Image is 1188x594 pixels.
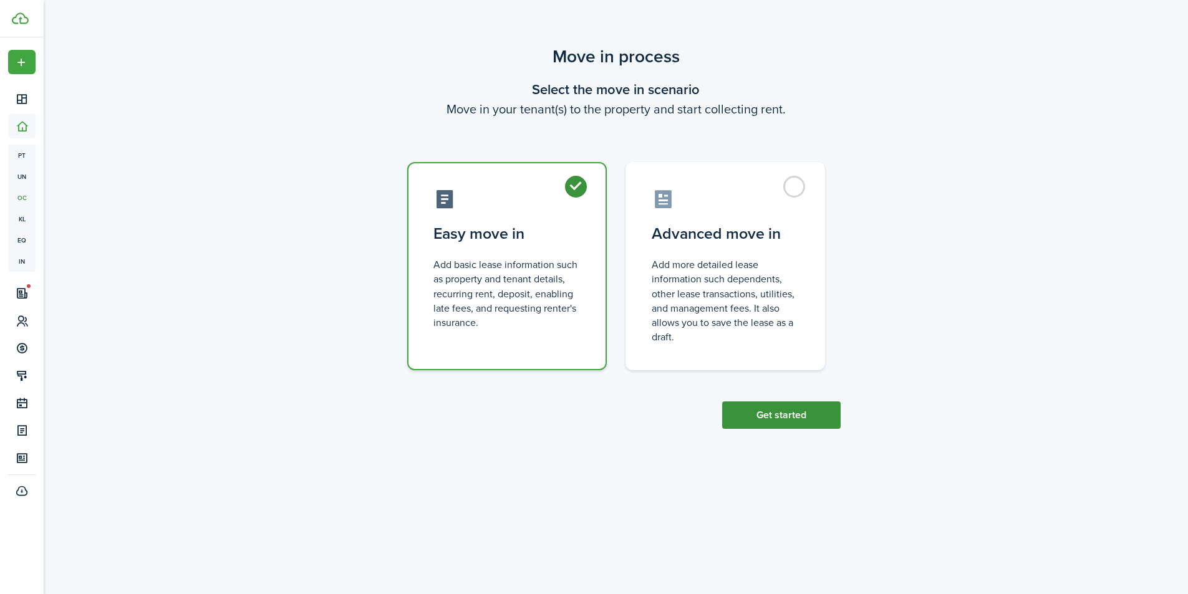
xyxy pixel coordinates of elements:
a: in [8,251,36,272]
control-radio-card-description: Add basic lease information such as property and tenant details, recurring rent, deposit, enablin... [433,257,581,330]
a: oc [8,187,36,208]
wizard-step-header-description: Move in your tenant(s) to the property and start collecting rent. [392,100,841,118]
a: pt [8,145,36,166]
button: Get started [722,401,841,429]
control-radio-card-title: Advanced move in [652,223,799,245]
a: kl [8,208,36,229]
control-radio-card-description: Add more detailed lease information such dependents, other lease transactions, utilities, and man... [652,257,799,344]
control-radio-card-title: Easy move in [433,223,581,245]
wizard-step-header-title: Select the move in scenario [392,79,841,100]
a: eq [8,229,36,251]
img: TenantCloud [12,12,29,24]
button: Open menu [8,50,36,74]
a: un [8,166,36,187]
scenario-title: Move in process [392,44,841,70]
